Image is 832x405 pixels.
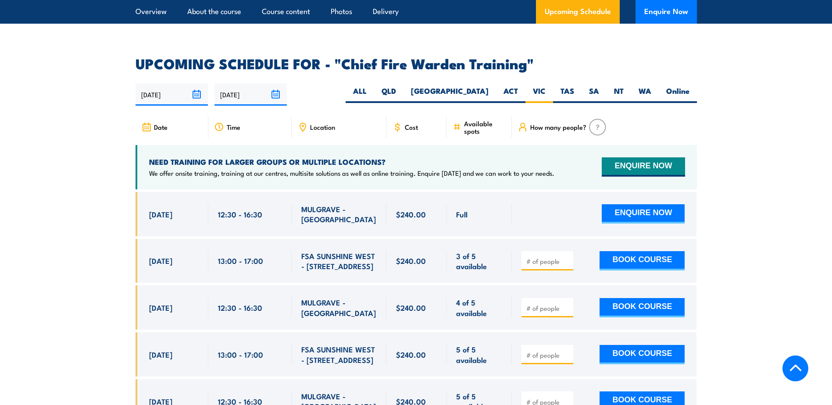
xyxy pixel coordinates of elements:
span: [DATE] [149,256,172,266]
span: Location [310,123,335,131]
span: $240.00 [396,349,426,359]
label: QLD [374,86,404,103]
label: Online [659,86,697,103]
label: ACT [496,86,525,103]
span: 3 of 5 available [456,251,502,271]
input: From date [136,83,208,106]
button: ENQUIRE NOW [602,204,685,224]
span: 5 of 5 available [456,344,502,365]
span: [DATE] [149,302,172,313]
h2: UPCOMING SCHEDULE FOR - "Chief Fire Warden Training" [136,57,697,69]
label: NT [607,86,631,103]
label: VIC [525,86,553,103]
p: We offer onsite training, training at our centres, multisite solutions as well as online training... [149,169,554,178]
label: [GEOGRAPHIC_DATA] [404,86,496,103]
button: BOOK COURSE [600,298,685,317]
span: Full [456,209,468,219]
span: 12:30 - 16:30 [218,209,262,219]
span: $240.00 [396,209,426,219]
label: TAS [553,86,582,103]
span: MULGRAVE - [GEOGRAPHIC_DATA] [301,297,377,318]
span: 13:00 - 17:00 [218,349,263,359]
span: Date [154,123,168,131]
span: MULGRAVE - [GEOGRAPHIC_DATA] [301,204,377,224]
label: ALL [346,86,374,103]
span: [DATE] [149,209,172,219]
span: How many people? [530,123,586,131]
input: # of people [526,351,570,359]
span: FSA SUNSHINE WEST - [STREET_ADDRESS] [301,251,377,271]
span: 12:30 - 16:30 [218,302,262,313]
button: BOOK COURSE [600,251,685,270]
button: BOOK COURSE [600,345,685,364]
span: Time [227,123,240,131]
span: [DATE] [149,349,172,359]
span: Available spots [464,120,506,135]
label: WA [631,86,659,103]
span: $240.00 [396,256,426,266]
span: Cost [405,123,418,131]
span: 13:00 - 17:00 [218,256,263,266]
input: To date [214,83,287,106]
span: $240.00 [396,302,426,313]
span: FSA SUNSHINE WEST - [STREET_ADDRESS] [301,344,377,365]
input: # of people [526,257,570,266]
span: 4 of 5 available [456,297,502,318]
h4: NEED TRAINING FOR LARGER GROUPS OR MULTIPLE LOCATIONS? [149,157,554,167]
input: # of people [526,304,570,313]
label: SA [582,86,607,103]
button: ENQUIRE NOW [602,157,685,177]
